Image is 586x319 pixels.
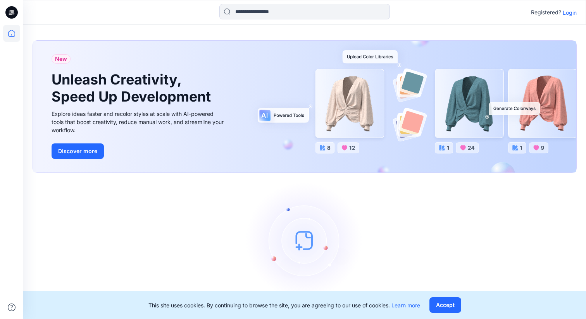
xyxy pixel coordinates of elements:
[391,302,420,309] a: Learn more
[531,8,561,17] p: Registered?
[246,182,363,298] img: empty-state-image.svg
[52,71,214,105] h1: Unleash Creativity, Speed Up Development
[52,143,104,159] button: Discover more
[55,54,67,64] span: New
[429,297,461,313] button: Accept
[148,301,420,309] p: This site uses cookies. By continuing to browse the site, you are agreeing to our use of cookies.
[563,9,577,17] p: Login
[52,143,226,159] a: Discover more
[52,110,226,134] div: Explore ideas faster and recolor styles at scale with AI-powered tools that boost creativity, red...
